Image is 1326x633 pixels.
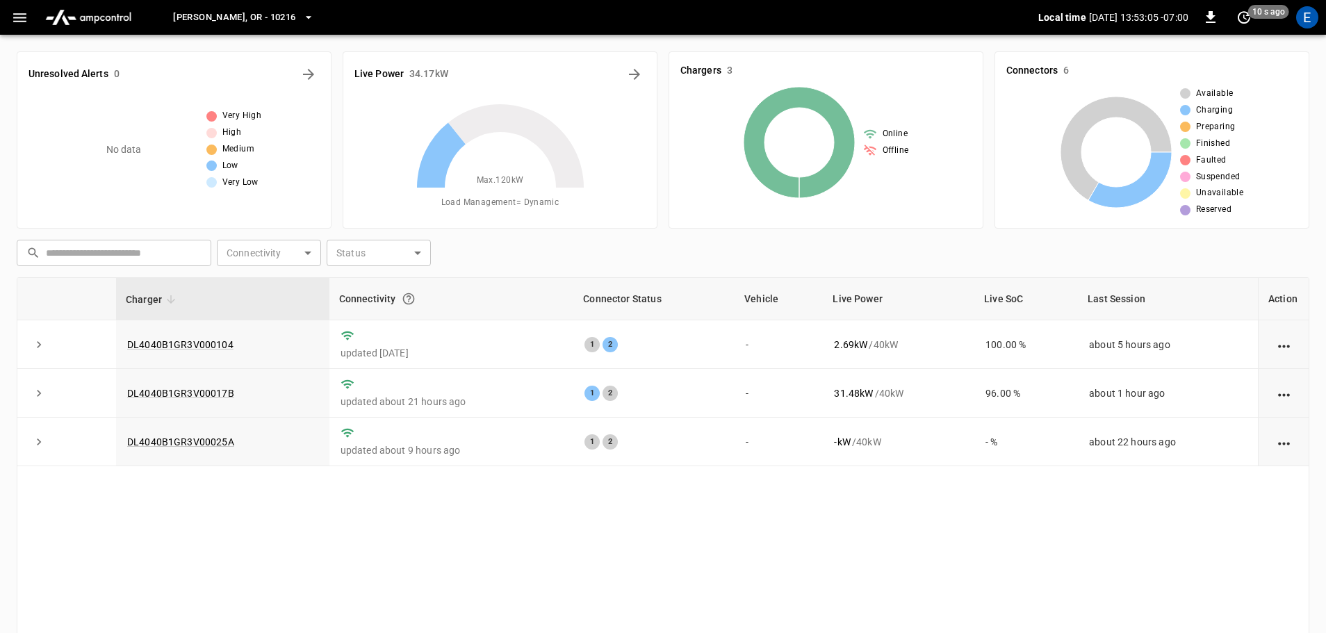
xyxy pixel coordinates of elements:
div: 1 [584,386,600,401]
p: updated about 9 hours ago [341,443,563,457]
span: Low [222,159,238,173]
button: All Alerts [297,63,320,85]
span: Offline [883,144,909,158]
div: / 40 kW [834,435,963,449]
p: 2.69 kW [834,338,867,352]
td: 96.00 % [974,369,1078,418]
td: - [735,320,823,369]
p: updated about 21 hours ago [341,395,563,409]
p: 31.48 kW [834,386,873,400]
button: expand row [28,334,49,355]
button: expand row [28,431,49,452]
div: 2 [603,337,618,352]
span: [PERSON_NAME], OR - 10216 [173,10,295,26]
h6: 6 [1063,63,1069,79]
span: Available [1196,87,1234,101]
span: Suspended [1196,170,1241,184]
span: Faulted [1196,154,1227,167]
h6: Live Power [354,67,404,82]
div: / 40 kW [834,386,963,400]
td: - % [974,418,1078,466]
h6: Unresolved Alerts [28,67,108,82]
span: Finished [1196,137,1230,151]
span: Very Low [222,176,259,190]
button: Connection between the charger and our software. [396,286,421,311]
p: No data [106,142,142,157]
div: action cell options [1275,338,1293,352]
div: action cell options [1275,435,1293,449]
th: Live SoC [974,278,1078,320]
div: 2 [603,386,618,401]
p: [DATE] 13:53:05 -07:00 [1089,10,1188,24]
td: 100.00 % [974,320,1078,369]
td: - [735,418,823,466]
h6: 3 [727,63,732,79]
td: - [735,369,823,418]
th: Vehicle [735,278,823,320]
td: about 1 hour ago [1078,369,1258,418]
div: 1 [584,337,600,352]
p: updated [DATE] [341,346,563,360]
span: Unavailable [1196,186,1243,200]
span: High [222,126,242,140]
div: Connectivity [339,286,564,311]
h6: Connectors [1006,63,1058,79]
img: ampcontrol.io logo [40,4,137,31]
span: Charger [126,291,180,308]
span: Medium [222,142,254,156]
button: expand row [28,383,49,404]
td: about 22 hours ago [1078,418,1258,466]
span: Very High [222,109,262,123]
div: / 40 kW [834,338,963,352]
span: Charging [1196,104,1233,117]
span: Max. 120 kW [477,174,524,188]
th: Live Power [823,278,974,320]
td: about 5 hours ago [1078,320,1258,369]
button: Energy Overview [623,63,646,85]
th: Connector Status [573,278,735,320]
div: 2 [603,434,618,450]
span: 10 s ago [1248,5,1289,19]
span: Online [883,127,908,141]
span: Reserved [1196,203,1231,217]
a: DL4040B1GR3V000104 [127,339,234,350]
span: Preparing [1196,120,1236,134]
h6: 34.17 kW [409,67,448,82]
div: 1 [584,434,600,450]
button: set refresh interval [1233,6,1255,28]
h6: Chargers [680,63,721,79]
div: profile-icon [1296,6,1318,28]
p: Local time [1038,10,1086,24]
h6: 0 [114,67,120,82]
a: DL4040B1GR3V00025A [127,436,234,447]
div: action cell options [1275,386,1293,400]
a: DL4040B1GR3V00017B [127,388,234,399]
p: - kW [834,435,850,449]
span: Load Management = Dynamic [441,196,559,210]
button: [PERSON_NAME], OR - 10216 [167,4,319,31]
th: Last Session [1078,278,1258,320]
th: Action [1258,278,1309,320]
